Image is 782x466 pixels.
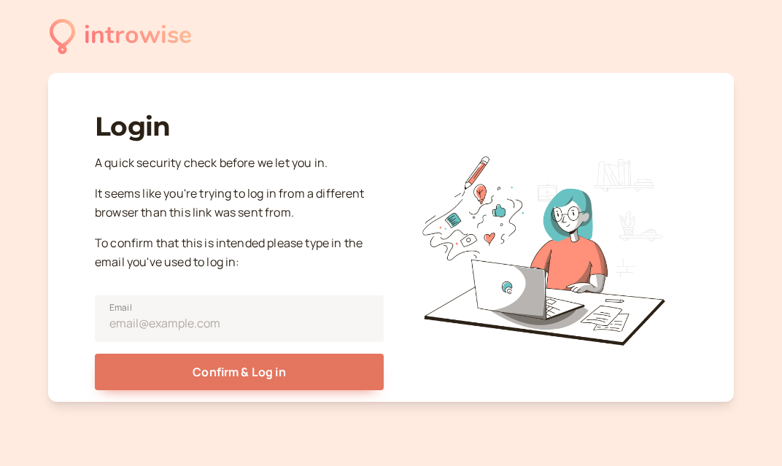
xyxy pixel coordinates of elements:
[95,234,384,272] p: To confirm that this is intended please type in the email you've used to log in:
[95,295,384,342] input: Email
[95,354,384,390] button: Confirm & Log in
[50,16,192,56] a: introwise
[95,185,384,222] p: It seems like you're trying to log in from a different browser than this link was sent from.
[84,16,192,56] div: introwise
[95,154,384,173] p: A quick security check before we let you in.
[109,300,132,315] span: Email
[95,111,384,142] h1: Login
